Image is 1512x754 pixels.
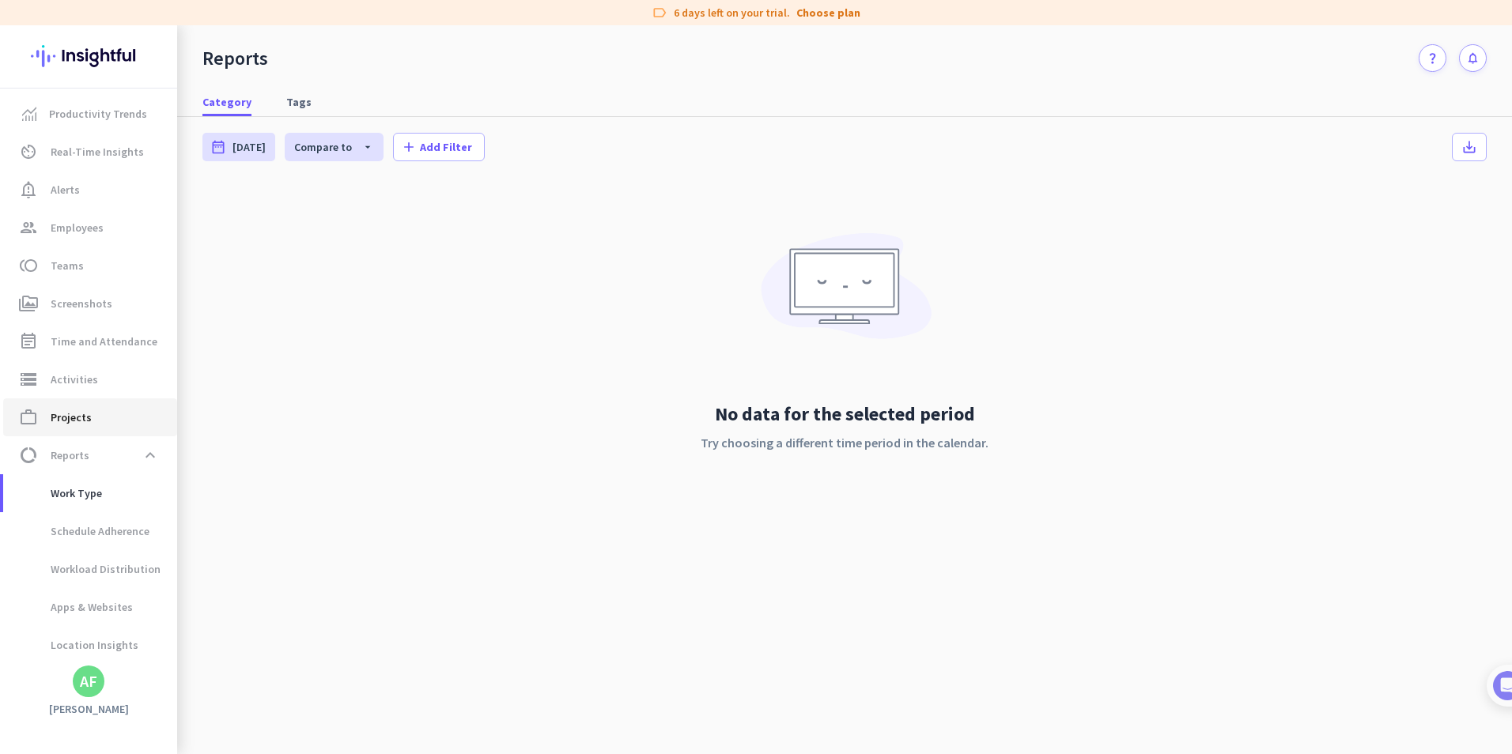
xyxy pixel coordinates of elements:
p: Try choosing a different time period in the calendar. [701,433,988,452]
a: work_outlineProjects [3,398,177,436]
a: Location Insights [3,626,177,664]
h2: No data for the selected period [701,402,988,427]
a: question_mark [1419,44,1446,72]
i: save_alt [1461,139,1477,155]
i: storage [19,370,38,389]
div: Add employees [61,275,268,291]
span: Screenshots [51,294,112,313]
p: About 10 minutes [202,208,301,224]
i: arrow_drop_down [352,141,374,153]
i: event_note [19,332,38,351]
span: Productivity Trends [49,104,147,123]
a: av_timerReal-Time Insights [3,133,177,171]
span: Apps & Websites [16,588,133,626]
i: av_timer [19,142,38,161]
span: Time and Attendance [51,332,157,351]
i: notification_important [19,180,38,199]
span: Alerts [51,180,80,199]
div: 2Initial tracking settings and how to edit them [29,450,287,487]
span: Work Type [16,474,102,512]
button: Messages [79,493,158,556]
i: data_usage [19,446,38,465]
a: Apps & Websites [3,588,177,626]
img: Insightful logo [31,25,146,87]
span: Tasks [259,533,293,544]
a: Workload Distribution [3,550,177,588]
div: Close [278,6,306,35]
div: Reports [202,47,268,70]
span: Messages [92,533,146,544]
span: Employees [51,218,104,237]
i: add [401,139,417,155]
span: Activities [51,370,98,389]
span: Real-Time Insights [51,142,144,161]
span: Reports [51,446,89,465]
span: Compare to [294,140,352,154]
img: Profile image for Tamara [56,165,81,190]
button: notifications [1459,44,1487,72]
a: settingsSettings [3,664,177,702]
button: expand_less [136,441,164,469]
a: storageActivities [3,360,177,398]
span: Help [185,533,210,544]
div: Initial tracking settings and how to edit them [61,455,268,487]
button: Help [158,493,237,556]
a: perm_mediaScreenshots [3,285,177,322]
i: group [19,218,38,237]
span: Teams [51,256,84,275]
a: Schedule Adherence [3,512,177,550]
i: perm_media [19,294,38,313]
span: Category [202,94,251,110]
button: Tasks [237,493,316,556]
i: label [652,5,667,21]
span: Tags [286,94,312,110]
img: menu-item [22,107,36,121]
span: Schedule Adherence [16,512,149,550]
div: 1Add employees [29,270,287,295]
span: Add Filter [420,139,472,155]
div: 🎊 Welcome to Insightful! 🎊 [22,61,294,118]
a: event_noteTime and Attendance [3,322,177,360]
a: notification_importantAlerts [3,171,177,209]
div: AF [80,673,97,689]
span: Projects [51,408,92,427]
a: Choose plan [796,5,860,21]
div: [PERSON_NAME] from Insightful [88,170,260,186]
a: Work Type [3,474,177,512]
button: addAdd Filter [393,133,485,161]
button: Add your employees [61,380,214,412]
span: Workload Distribution [16,550,161,588]
div: You're just a few steps away from completing the essential app setup [22,118,294,156]
i: toll [19,256,38,275]
div: It's time to add your employees! This is crucial since Insightful will start collecting their act... [61,301,275,368]
i: notifications [1466,51,1480,65]
h1: Tasks [134,7,185,34]
span: Home [23,533,55,544]
span: Location Insights [16,626,138,664]
img: No data [754,221,936,362]
a: tollTeams [3,247,177,285]
a: menu-itemProductivity Trends [3,95,177,133]
i: work_outline [19,408,38,427]
a: groupEmployees [3,209,177,247]
a: data_usageReportsexpand_less [3,436,177,474]
i: question_mark [1426,51,1439,65]
i: date_range [210,139,226,155]
button: save_alt [1452,133,1487,161]
span: [DATE] [232,139,266,155]
p: 4 steps [16,208,56,224]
